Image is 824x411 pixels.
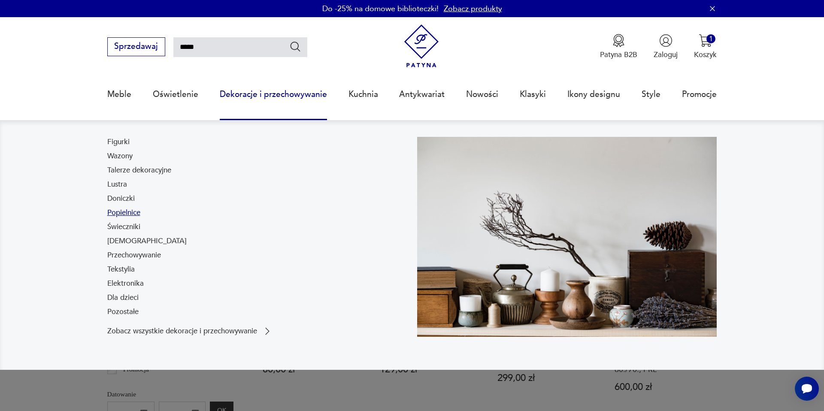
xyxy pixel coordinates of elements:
button: Sprzedawaj [107,37,165,56]
p: Patyna B2B [600,50,637,60]
a: Zobacz produkty [444,3,502,14]
a: Dla dzieci [107,293,139,303]
a: Doniczki [107,193,135,204]
img: Ikonka użytkownika [659,34,673,47]
a: Talerze dekoracyjne [107,165,171,175]
a: Style [642,75,660,114]
img: Ikona koszyka [699,34,712,47]
a: Klasyki [520,75,546,114]
div: 1 [706,34,715,43]
a: Świeczniki [107,222,140,232]
p: Zaloguj [654,50,678,60]
img: Patyna - sklep z meblami i dekoracjami vintage [400,24,443,68]
a: Oświetlenie [153,75,198,114]
iframe: Smartsupp widget button [795,377,819,401]
a: Figurki [107,137,130,147]
a: Ikony designu [567,75,620,114]
a: Nowości [466,75,498,114]
button: Zaloguj [654,34,678,60]
a: Popielnice [107,208,140,218]
a: Tekstylia [107,264,135,275]
button: Szukaj [289,40,302,53]
a: Ikona medaluPatyna B2B [600,34,637,60]
p: Zobacz wszystkie dekoracje i przechowywanie [107,328,257,335]
button: 1Koszyk [694,34,717,60]
a: Antykwariat [399,75,445,114]
a: Meble [107,75,131,114]
a: Kuchnia [348,75,378,114]
p: Koszyk [694,50,717,60]
p: Do -25% na domowe biblioteczki! [322,3,439,14]
a: Elektronika [107,278,144,289]
a: Przechowywanie [107,250,161,260]
button: Patyna B2B [600,34,637,60]
a: Lustra [107,179,127,190]
img: cfa44e985ea346226f89ee8969f25989.jpg [417,137,717,337]
a: Dekoracje i przechowywanie [220,75,327,114]
a: Wazony [107,151,133,161]
a: [DEMOGRAPHIC_DATA] [107,236,187,246]
a: Sprzedawaj [107,44,165,51]
a: Pozostałe [107,307,139,317]
a: Promocje [682,75,717,114]
a: Zobacz wszystkie dekoracje i przechowywanie [107,326,273,336]
img: Ikona medalu [612,34,625,47]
